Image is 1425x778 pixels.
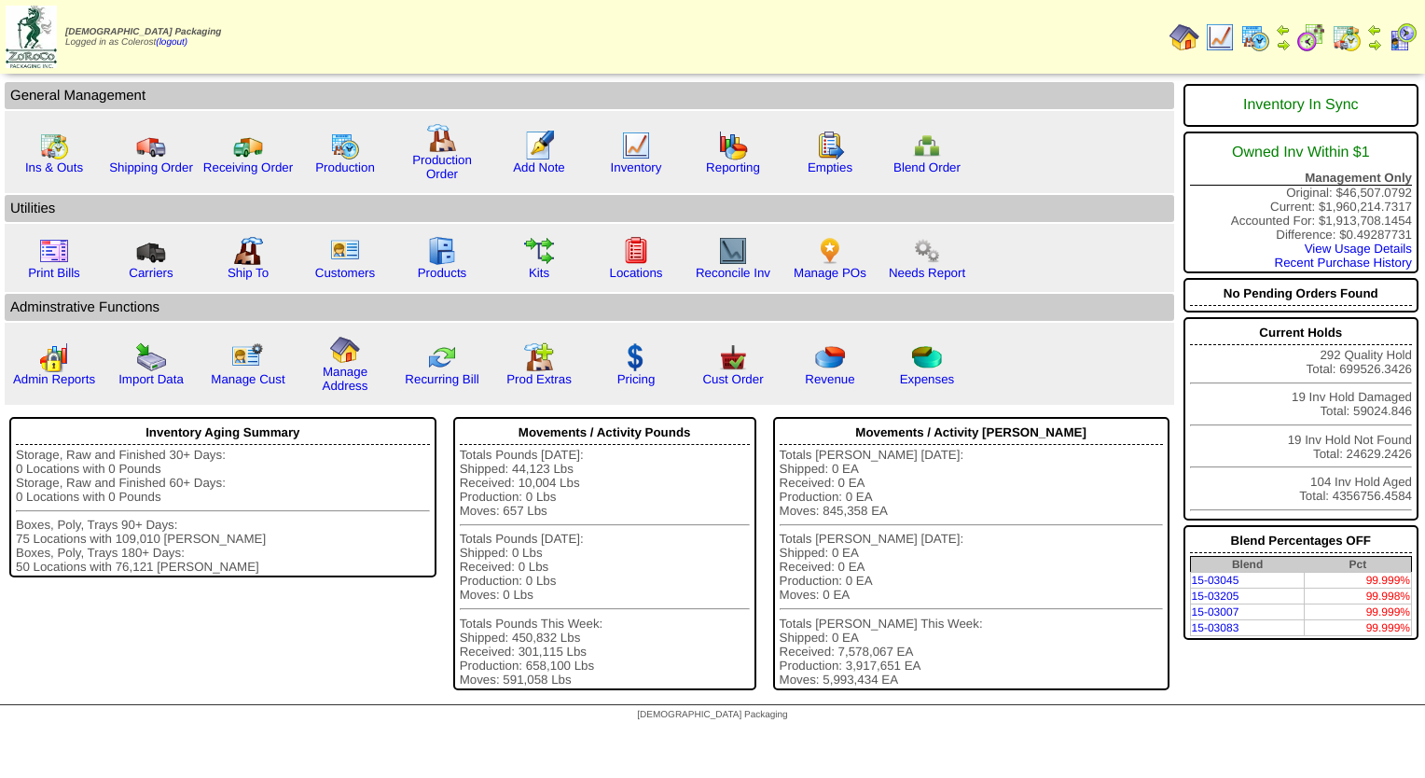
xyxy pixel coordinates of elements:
img: locations.gif [621,236,651,266]
span: [DEMOGRAPHIC_DATA] Packaging [637,710,787,720]
div: 292 Quality Hold Total: 699526.3426 19 Inv Hold Damaged Total: 59024.846 19 Inv Hold Not Found To... [1183,317,1418,521]
div: Movements / Activity [PERSON_NAME] [780,421,1163,445]
img: pie_chart.png [815,342,845,372]
a: Print Bills [28,266,80,280]
a: Manage Cust [211,372,284,386]
td: General Management [5,82,1174,109]
a: Recent Purchase History [1275,256,1412,270]
img: network.png [912,131,942,160]
a: Recurring Bill [405,372,478,386]
img: arrowleft.gif [1367,22,1382,37]
a: Prod Extras [506,372,572,386]
div: Management Only [1190,171,1412,186]
a: (logout) [156,37,187,48]
div: Original: $46,507.0792 Current: $1,960,214.7317 Accounted For: $1,913,708.1454 Difference: $0.492... [1183,132,1418,273]
img: factory.gif [427,123,457,153]
img: pie_chart2.png [912,342,942,372]
td: 99.999% [1305,573,1412,589]
img: dollar.gif [621,342,651,372]
a: Add Note [513,160,565,174]
img: arrowright.gif [1276,37,1291,52]
a: View Usage Details [1305,242,1412,256]
img: arrowleft.gif [1276,22,1291,37]
img: arrowright.gif [1367,37,1382,52]
a: Admin Reports [13,372,95,386]
img: zoroco-logo-small.webp [6,6,57,68]
div: Current Holds [1190,321,1412,345]
img: workflow.png [912,236,942,266]
a: Kits [529,266,549,280]
img: cabinet.gif [427,236,457,266]
a: Carriers [129,266,173,280]
span: Logged in as Colerost [65,27,221,48]
td: Utilities [5,195,1174,222]
img: import.gif [136,342,166,372]
div: No Pending Orders Found [1190,282,1412,306]
img: managecust.png [231,342,266,372]
a: Customers [315,266,375,280]
div: Blend Percentages OFF [1190,529,1412,553]
img: reconcile.gif [427,342,457,372]
div: Inventory In Sync [1190,88,1412,123]
th: Blend [1190,557,1305,573]
a: 15-03205 [1192,590,1239,603]
img: calendarinout.gif [1332,22,1362,52]
a: 15-03007 [1192,605,1239,618]
a: Production Order [412,153,472,181]
a: Reporting [706,160,760,174]
img: customers.gif [330,236,360,266]
img: calendarblend.gif [1296,22,1326,52]
th: Pct [1305,557,1412,573]
img: truck3.gif [136,236,166,266]
div: Movements / Activity Pounds [460,421,750,445]
img: line_graph2.gif [718,236,748,266]
img: cust_order.png [718,342,748,372]
a: Reconcile Inv [696,266,770,280]
a: Receiving Order [203,160,293,174]
a: Locations [609,266,662,280]
img: invoice2.gif [39,236,69,266]
img: truck.gif [136,131,166,160]
img: calendarcustomer.gif [1388,22,1418,52]
img: home.gif [1169,22,1199,52]
a: Needs Report [889,266,965,280]
td: 99.999% [1305,620,1412,636]
a: Manage POs [794,266,866,280]
a: Revenue [805,372,854,386]
img: home.gif [330,335,360,365]
a: 15-03045 [1192,574,1239,587]
a: Ins & Outs [25,160,83,174]
img: calendarprod.gif [330,131,360,160]
a: Products [418,266,467,280]
img: prodextras.gif [524,342,554,372]
a: Blend Order [893,160,961,174]
a: Import Data [118,372,184,386]
div: Totals Pounds [DATE]: Shipped: 44,123 Lbs Received: 10,004 Lbs Production: 0 Lbs Moves: 657 Lbs T... [460,448,750,687]
img: po.png [815,236,845,266]
img: line_graph.gif [1205,22,1235,52]
a: Pricing [617,372,656,386]
a: 15-03083 [1192,621,1239,634]
img: workorder.gif [815,131,845,160]
div: Storage, Raw and Finished 30+ Days: 0 Locations with 0 Pounds Storage, Raw and Finished 60+ Days:... [16,448,430,574]
img: calendarprod.gif [1240,22,1270,52]
img: line_graph.gif [621,131,651,160]
td: 99.998% [1305,589,1412,604]
a: Cust Order [702,372,763,386]
div: Totals [PERSON_NAME] [DATE]: Shipped: 0 EA Received: 0 EA Production: 0 EA Moves: 845,358 EA Tota... [780,448,1163,687]
td: 99.999% [1305,604,1412,620]
a: Manage Address [323,365,368,393]
div: Inventory Aging Summary [16,421,430,445]
span: [DEMOGRAPHIC_DATA] Packaging [65,27,221,37]
img: truck2.gif [233,131,263,160]
img: graph.gif [718,131,748,160]
img: workflow.gif [524,236,554,266]
img: calendarinout.gif [39,131,69,160]
a: Production [315,160,375,174]
img: orders.gif [524,131,554,160]
a: Empties [808,160,852,174]
img: factory2.gif [233,236,263,266]
a: Shipping Order [109,160,193,174]
img: graph2.png [39,342,69,372]
div: Owned Inv Within $1 [1190,135,1412,171]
